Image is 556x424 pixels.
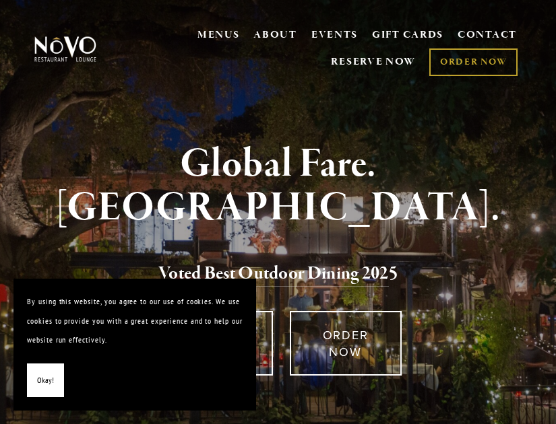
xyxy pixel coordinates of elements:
a: ABOUT [253,28,297,42]
a: RESERVE NOW [331,49,416,75]
strong: Global Fare. [GEOGRAPHIC_DATA]. [56,139,500,234]
a: EVENTS [311,28,358,42]
a: CONTACT [458,23,517,48]
button: Okay! [27,363,64,398]
a: ORDER NOW [429,48,518,76]
img: Novo Restaurant &amp; Lounge [32,36,98,62]
p: By using this website, you agree to our use of cookies. We use cookies to provide you with a grea... [27,292,243,350]
a: MENUS [197,28,240,42]
section: Cookie banner [13,279,256,411]
a: Voted Best Outdoor Dining 202 [158,262,389,287]
h2: 5 [47,260,508,288]
span: Okay! [37,371,54,390]
a: GIFT CARDS [372,23,443,48]
a: ORDER NOW [290,311,402,376]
